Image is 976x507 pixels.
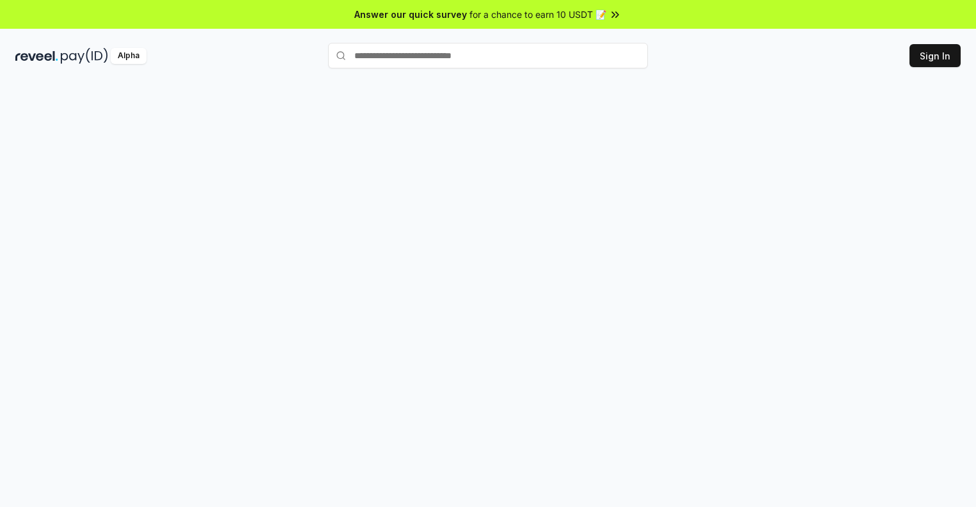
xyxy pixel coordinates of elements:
[469,8,606,21] span: for a chance to earn 10 USDT 📝
[354,8,467,21] span: Answer our quick survey
[15,48,58,64] img: reveel_dark
[111,48,146,64] div: Alpha
[61,48,108,64] img: pay_id
[909,44,961,67] button: Sign In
